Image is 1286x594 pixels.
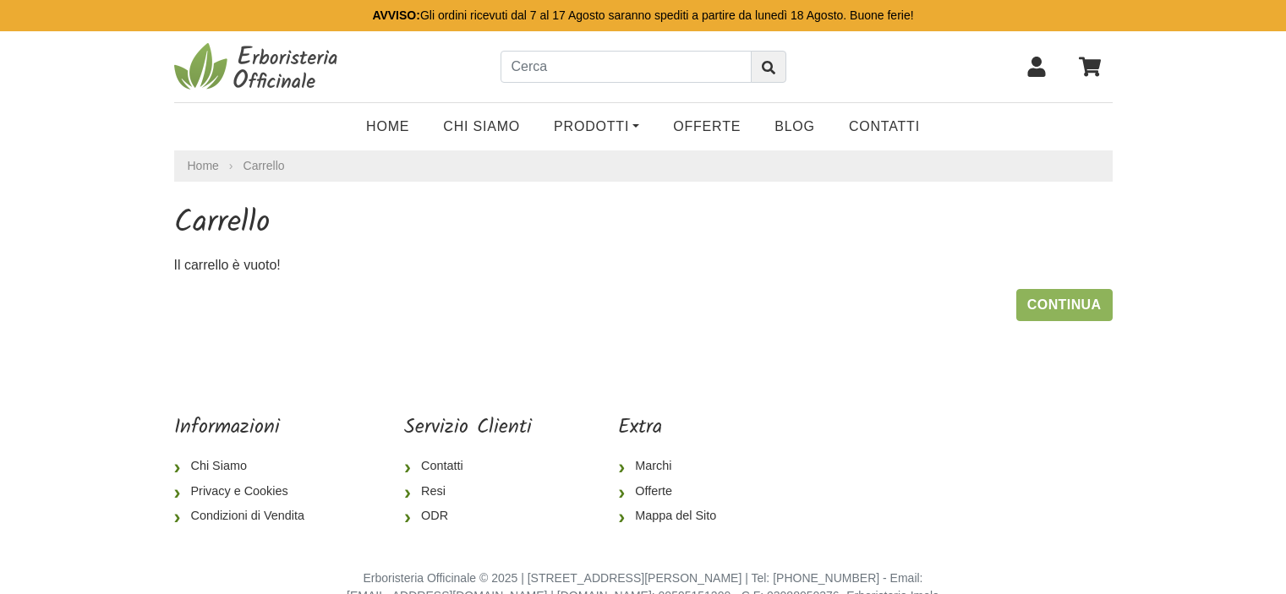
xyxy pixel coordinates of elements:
[174,150,1113,182] nav: breadcrumb
[174,479,318,504] a: Privacy e Cookies
[537,110,656,144] a: Prodotti
[404,504,532,529] a: ODR
[758,110,832,144] a: Blog
[188,157,219,175] a: Home
[174,416,318,440] h5: Informazioni
[244,159,285,172] a: Carrello
[426,110,537,144] a: Chi Siamo
[404,416,532,440] h5: Servizio Clienti
[174,454,318,479] a: Chi Siamo
[404,454,532,479] a: Contatti
[832,110,937,144] a: Contatti
[501,51,752,83] input: Cerca
[618,479,730,504] a: Offerte
[816,416,1112,475] iframe: fb:page Facebook Social Plugin
[174,504,318,529] a: Condizioni di Vendita
[174,41,343,92] img: Erboristeria Officinale
[404,479,532,504] a: Resi
[618,504,730,529] a: Mappa del Sito
[618,454,730,479] a: Marchi
[618,416,730,440] h5: Extra
[349,110,426,144] a: Home
[1016,289,1113,321] a: Continua
[174,205,1113,242] h1: Carrello
[372,8,420,22] b: AVVISO:
[656,110,758,144] a: OFFERTE
[372,7,913,25] p: Gli ordini ricevuti dal 7 al 17 Agosto saranno spediti a partire da lunedì 18 Agosto. Buone ferie!
[174,255,1113,275] p: Il carrello è vuoto!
